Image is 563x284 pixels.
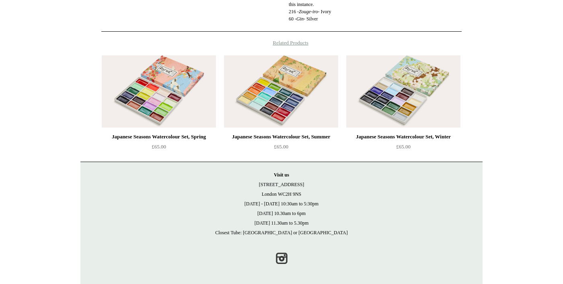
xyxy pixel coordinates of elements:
[102,55,216,128] a: Japanese Seasons Watercolour Set, Spring Japanese Seasons Watercolour Set, Spring
[346,132,460,165] a: Japanese Seasons Watercolour Set, Winter £65.00
[152,144,166,150] span: £65.00
[224,55,338,128] a: Japanese Seasons Watercolour Set, Summer Japanese Seasons Watercolour Set, Summer
[224,132,338,165] a: Japanese Seasons Watercolour Set, Summer £65.00
[224,55,338,128] img: Japanese Seasons Watercolour Set, Summer
[102,132,216,165] a: Japanese Seasons Watercolour Set, Spring £65.00
[299,9,318,14] em: Zouge-iro
[346,55,460,128] img: Japanese Seasons Watercolour Set, Winter
[346,55,460,128] a: Japanese Seasons Watercolour Set, Winter Japanese Seasons Watercolour Set, Winter
[80,40,483,46] h4: Related Products
[348,132,458,142] div: Japanese Seasons Watercolour Set, Winter
[104,132,214,142] div: Japanese Seasons Watercolour Set, Spring
[102,55,216,128] img: Japanese Seasons Watercolour Set, Spring
[273,250,290,267] a: Instagram
[88,170,475,237] p: [STREET_ADDRESS] London WC2H 9NS [DATE] - [DATE] 10:30am to 5:30pm [DATE] 10.30am to 6pm [DATE] 1...
[274,172,289,178] strong: Visit us
[396,144,411,150] span: £65.00
[296,16,304,22] em: Gin
[226,132,336,142] div: Japanese Seasons Watercolour Set, Summer
[274,144,288,150] span: £65.00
